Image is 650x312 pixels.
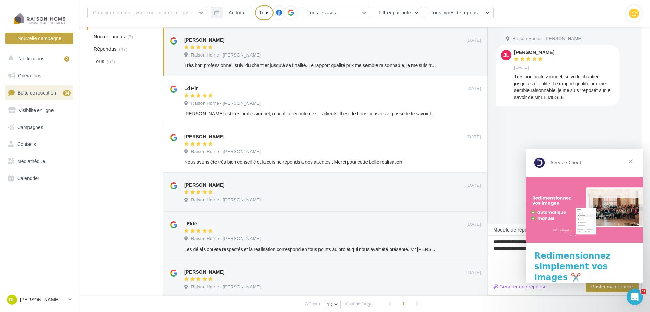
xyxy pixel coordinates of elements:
[184,294,437,301] div: Je suis très satisfait de la prestation avec [PERSON_NAME], merci pour votre réactivité et votre ...
[63,90,71,96] div: 34
[4,154,75,169] a: Médiathèque
[184,220,197,227] div: l Eldé
[94,46,117,52] span: Répondus
[466,182,481,188] span: [DATE]
[18,55,44,61] span: Notifications
[55,214,82,241] button: Conversations
[4,171,75,186] a: Calendrier
[184,269,224,275] div: [PERSON_NAME]
[14,72,124,95] p: Comment pouvons-nous vous aider ?
[19,107,54,113] span: Visibilité en ligne
[4,85,75,100] a: Boîte de réception34
[184,133,224,140] div: [PERSON_NAME]
[627,289,643,305] iframe: Intercom live chat
[425,7,494,18] button: Tous types de réponses
[107,59,115,64] span: (54)
[191,197,261,203] span: Raison Home - [PERSON_NAME]
[64,56,69,62] div: 2
[18,90,56,96] span: Boîte de réception
[9,296,15,303] span: DL
[466,270,481,276] span: [DATE]
[466,221,481,227] span: [DATE]
[305,301,320,307] span: Afficher
[490,283,549,291] button: Générer une réponse
[7,141,130,189] img: Ne manquez rien d'important grâce à l'onglet "Notifications" 🔔
[324,300,341,309] button: 10
[17,158,45,164] span: Médiathèque
[14,110,115,117] div: Poser une question
[118,231,129,236] span: Aide
[118,11,130,23] div: Fermer
[487,224,547,236] button: Modèle de réponse
[514,64,529,71] span: [DATE]
[4,51,72,66] button: Notifications 2
[398,298,409,309] span: 1
[466,134,481,140] span: [DATE]
[5,33,73,44] button: Nouvelle campagne
[373,7,422,18] button: Filtrer par note
[119,46,127,52] span: (47)
[82,214,110,241] button: Tâches
[211,7,251,18] button: Au total
[191,149,261,155] span: Raison Home - [PERSON_NAME]
[88,231,104,236] span: Tâches
[4,103,75,117] a: Visibilité en ligne
[327,302,332,307] span: 10
[14,206,111,220] div: Ne manquez rien d'important grâce à l'onglet "Notifications" 🔔
[307,10,336,15] span: Tous les avis
[20,296,66,303] p: [PERSON_NAME]
[466,37,481,43] span: [DATE]
[7,140,130,242] div: Ne manquez rien d'important grâce à l'onglet "Notifications" 🔔NouveautéNe manquez rien d'importan...
[14,13,61,24] img: logo
[514,73,614,101] div: Très bon professionnel, suivi du chantier jusqu'à sa finalité. Le rapport qualité prix me semble ...
[302,7,370,18] button: Tous les avis
[94,33,125,40] span: Non répondus
[94,58,104,65] span: Tous
[184,246,437,253] div: Les délais ont été respectés et la réalisation correspond en tous points au projet qui nous avait...
[466,86,481,92] span: [DATE]
[345,301,373,307] span: résultats/page
[56,231,90,236] span: Conversations
[223,7,251,18] button: Au total
[503,52,509,59] span: JL
[184,37,224,43] div: [PERSON_NAME]
[191,284,261,290] span: Raison Home - [PERSON_NAME]
[128,34,134,39] span: (7)
[431,10,483,15] span: Tous types de réponses
[17,124,43,130] span: Campagnes
[191,236,261,242] span: Raison Home - [PERSON_NAME]
[586,281,639,292] button: Poster ma réponse
[4,68,75,83] a: Opérations
[110,214,137,241] button: Aide
[191,52,261,58] span: Raison Home - [PERSON_NAME]
[4,137,75,151] a: Contacts
[29,231,53,236] span: Actualités
[87,7,207,18] button: Choisir un point de vente ou un code magasin
[184,62,437,69] div: Très bon professionnel, suivi du chantier jusqu'à sa finalité. Le rapport qualité prix me semble ...
[191,100,261,107] span: Raison Home - [PERSON_NAME]
[641,289,646,294] span: 9
[4,231,24,236] span: Accueil
[14,49,124,72] p: Bonjour [PERSON_NAME]👋
[18,73,41,78] span: Opérations
[17,175,39,181] span: Calendrier
[93,10,194,15] span: Choisir un point de vente ou un code magasin
[14,117,115,131] div: Notre bot et notre équipe peuvent vous aider
[27,214,55,241] button: Actualités
[7,104,130,137] div: Poser une questionNotre bot et notre équipe peuvent vous aider
[255,5,274,20] div: Tous
[184,182,224,188] div: [PERSON_NAME]
[184,110,437,117] div: [PERSON_NAME] est très professionnel, réactif, à l'écoute de ses clients. Il est de bons conseils...
[14,194,44,202] div: Nouveauté
[514,50,554,55] div: [PERSON_NAME]
[512,36,582,42] span: Raison Home - [PERSON_NAME]
[4,120,75,135] a: Campagnes
[526,149,643,283] iframe: Intercom live chat message
[184,85,199,92] div: Ld Pln
[184,159,437,165] div: Nous avons été très bien conseillé et la cuisine réponds a nos attentes . Merci pour cette belle ...
[17,141,36,147] span: Contacts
